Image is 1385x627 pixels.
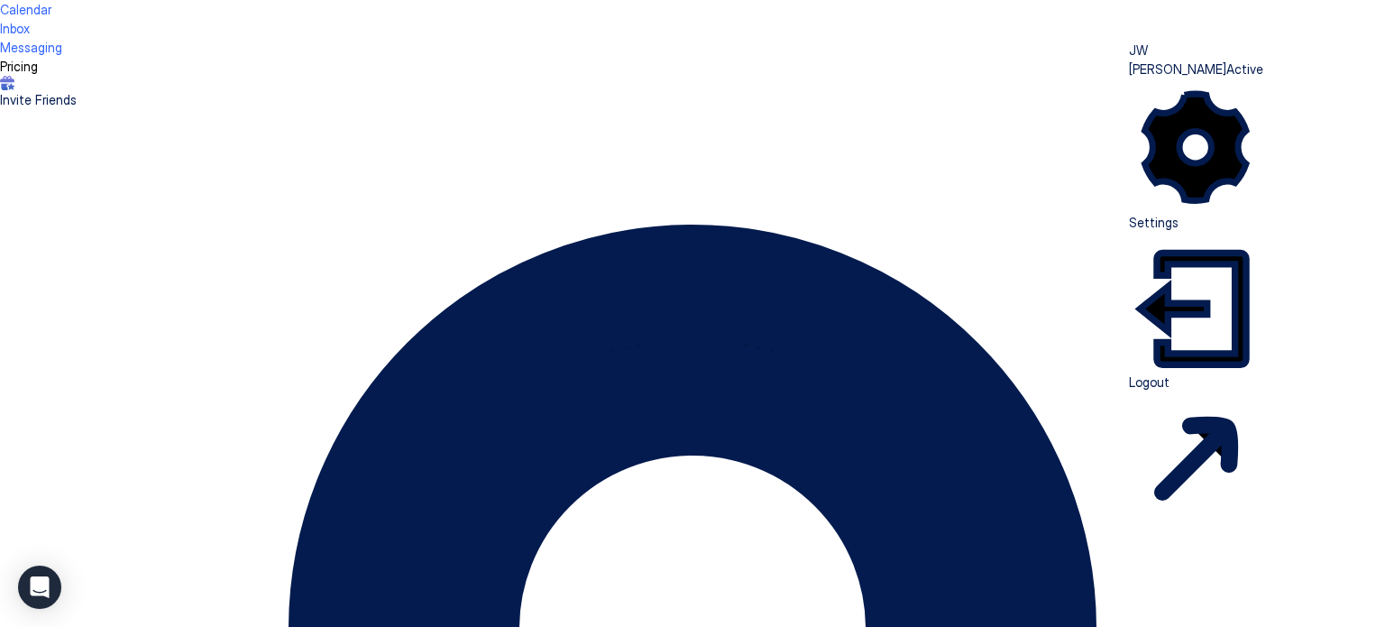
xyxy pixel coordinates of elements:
[18,566,61,609] div: Open Intercom Messenger
[1129,42,1148,58] span: JW
[1129,61,1226,77] span: [PERSON_NAME]
[1129,374,1169,390] span: Logout
[1129,215,1179,230] span: Settings
[1226,61,1263,77] span: Active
